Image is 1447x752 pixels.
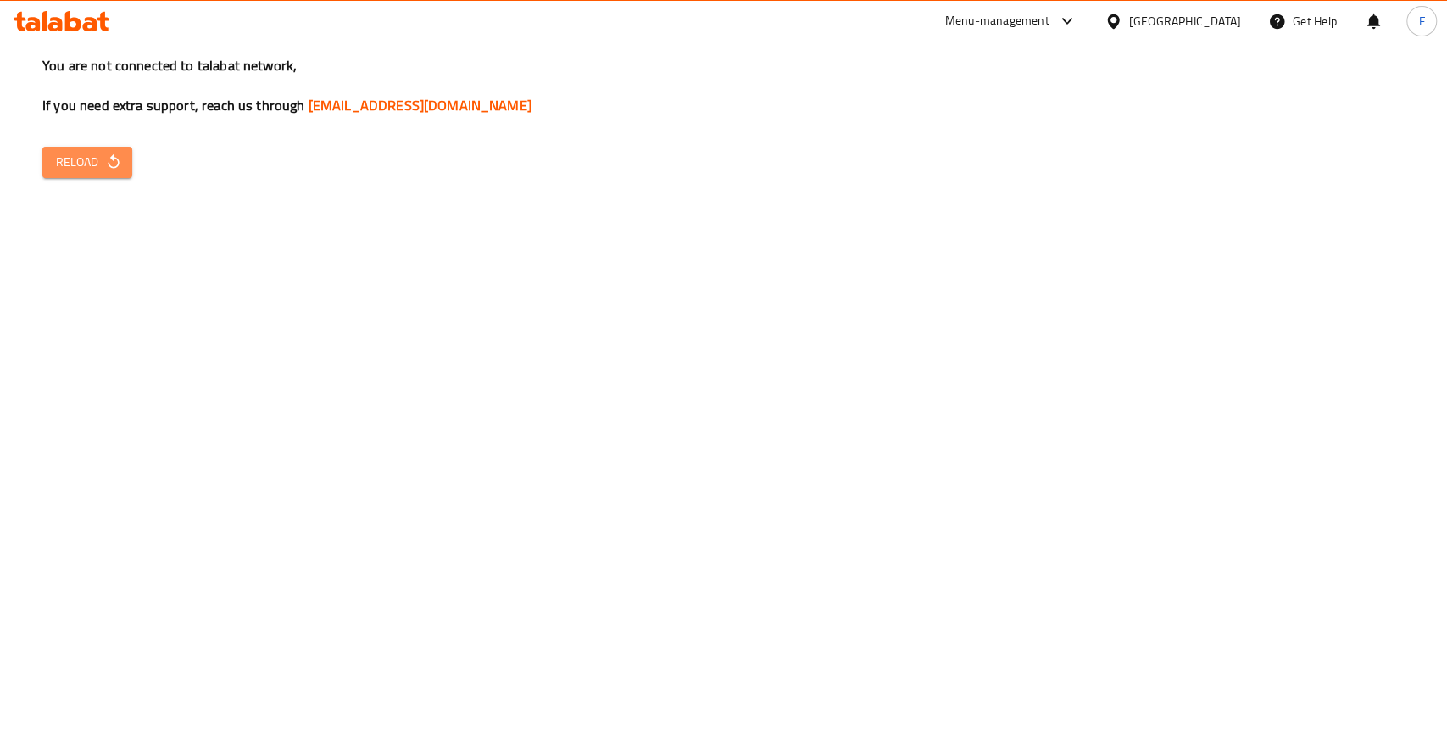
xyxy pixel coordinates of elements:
a: [EMAIL_ADDRESS][DOMAIN_NAME] [309,92,531,118]
div: [GEOGRAPHIC_DATA] [1129,12,1241,31]
h3: You are not connected to talabat network, If you need extra support, reach us through [42,56,1405,115]
span: F [1418,12,1424,31]
button: Reload [42,147,132,178]
div: Menu-management [945,11,1049,31]
span: Reload [56,152,119,173]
